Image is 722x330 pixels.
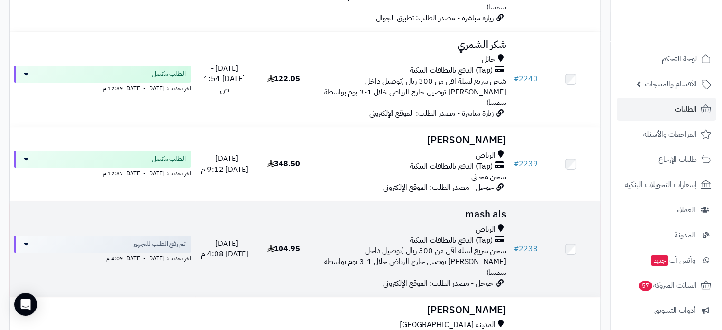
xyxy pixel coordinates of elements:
[471,171,506,182] span: شحن مجاني
[201,238,248,260] span: [DATE] - [DATE] 4:08 م
[317,39,506,50] h3: شكر الشمري
[14,253,191,263] div: اخر تحديث: [DATE] - [DATE] 4:09 م
[383,278,494,289] span: جوجل - مصدر الطلب: الموقع الإلكتروني
[675,103,697,116] span: الطلبات
[617,98,716,121] a: الطلبات
[14,168,191,178] div: اخر تحديث: [DATE] - [DATE] 12:37 م
[514,73,538,85] a: #2240
[267,243,300,255] span: 104.95
[133,239,186,249] span: تم رفع الطلب للتجهيز
[514,158,538,170] a: #2239
[617,173,716,196] a: إشعارات التحويلات البنكية
[617,274,716,297] a: السلات المتروكة57
[677,203,695,217] span: العملاء
[317,305,506,316] h3: [PERSON_NAME]
[654,304,695,317] span: أدوات التسويق
[657,10,713,30] img: logo-2.png
[625,178,697,191] span: إشعارات التحويلات البنكية
[152,69,186,79] span: الطلب مكتمل
[514,158,519,170] span: #
[514,243,538,255] a: #2238
[650,254,695,267] span: وآتس آب
[651,255,668,266] span: جديد
[617,299,716,322] a: أدوات التسويق
[617,224,716,246] a: المدونة
[617,47,716,70] a: لوحة التحكم
[410,161,493,172] span: (Tap) الدفع بالبطاقات البنكية
[324,245,506,278] span: شحن سريع لسلة اقل من 300 ريال (توصيل داخل [PERSON_NAME] توصيل خارج الرياض خلال 1-3 يوم بواسطة سمسا)
[476,150,496,161] span: الرياض
[376,12,494,24] span: زيارة مباشرة - مصدر الطلب: تطبيق الجوال
[267,158,300,170] span: 348.50
[14,83,191,93] div: اخر تحديث: [DATE] - [DATE] 12:39 م
[369,108,494,119] span: زيارة مباشرة - مصدر الطلب: الموقع الإلكتروني
[617,123,716,146] a: المراجعات والأسئلة
[617,249,716,272] a: وآتس آبجديد
[410,235,493,246] span: (Tap) الدفع بالبطاقات البنكية
[643,128,697,141] span: المراجعات والأسئلة
[514,243,519,255] span: #
[14,293,37,316] div: Open Intercom Messenger
[383,182,494,193] span: جوجل - مصدر الطلب: الموقع الإلكتروني
[324,75,506,109] span: شحن سريع لسلة اقل من 300 ريال (توصيل داخل [PERSON_NAME] توصيل خارج الرياض خلال 1-3 يوم بواسطة سمسا)
[662,52,697,66] span: لوحة التحكم
[317,209,506,220] h3: mash als
[201,153,248,175] span: [DATE] - [DATE] 9:12 م
[152,154,186,164] span: الطلب مكتمل
[617,148,716,171] a: طلبات الإرجاع
[410,65,493,76] span: (Tap) الدفع بالبطاقات البنكية
[675,228,695,242] span: المدونة
[638,279,697,292] span: السلات المتروكة
[267,73,300,85] span: 122.05
[204,63,245,96] span: [DATE] - [DATE] 1:54 ص
[482,54,496,65] span: حائل
[638,280,653,292] span: 57
[317,135,506,146] h3: [PERSON_NAME]
[658,153,697,166] span: طلبات الإرجاع
[514,73,519,85] span: #
[645,77,697,91] span: الأقسام والمنتجات
[617,198,716,221] a: العملاء
[476,224,496,235] span: الرياض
